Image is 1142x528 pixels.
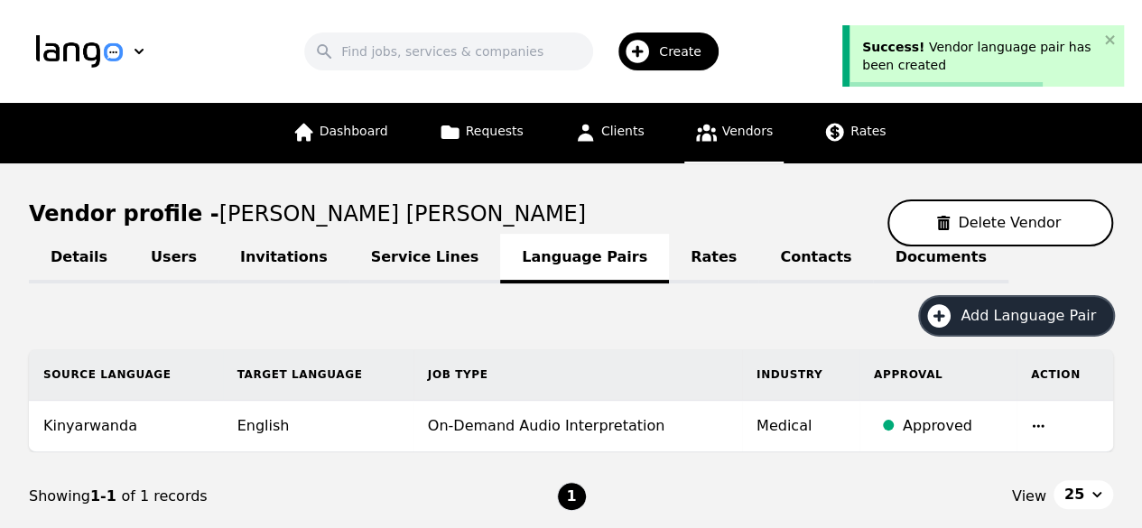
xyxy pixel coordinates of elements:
[219,201,586,227] span: [PERSON_NAME] [PERSON_NAME]
[862,38,1099,74] div: Vendor language pair has been created
[593,25,729,78] button: Create
[873,234,1007,283] a: Documents
[722,124,773,138] span: Vendors
[1064,484,1084,505] span: 25
[659,42,714,60] span: Create
[1012,486,1046,507] span: View
[1104,32,1117,47] button: close
[29,349,223,401] th: Source Language
[29,486,557,507] div: Showing of 1 records
[1017,349,1113,401] th: Action
[812,103,896,163] a: Rates
[413,401,742,452] td: On-Demand Audio Interpretation
[90,487,121,505] span: 1-1
[859,349,1017,401] th: Approval
[758,234,873,283] a: Contacts
[850,124,886,138] span: Rates
[29,234,129,283] a: Details
[742,349,859,401] th: Industry
[1054,480,1113,509] button: 25
[920,297,1113,335] button: Add Language Pair
[349,234,501,283] a: Service Lines
[223,349,413,401] th: Target Language
[29,201,586,227] h1: Vendor profile -
[684,103,784,163] a: Vendors
[413,349,742,401] th: Job Type
[129,234,218,283] a: Users
[887,199,1113,246] button: Delete Vendor
[223,401,413,452] td: English
[320,124,388,138] span: Dashboard
[669,234,758,283] a: Rates
[466,124,524,138] span: Requests
[428,103,534,163] a: Requests
[218,234,349,283] a: Invitations
[36,35,123,68] img: Logo
[961,305,1109,327] span: Add Language Pair
[742,401,859,452] td: Medical
[282,103,399,163] a: Dashboard
[29,401,223,452] td: Kinyarwanda
[563,103,655,163] a: Clients
[601,124,645,138] span: Clients
[862,40,924,54] span: Success!
[903,415,1002,437] div: Approved
[304,32,593,70] input: Find jobs, services & companies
